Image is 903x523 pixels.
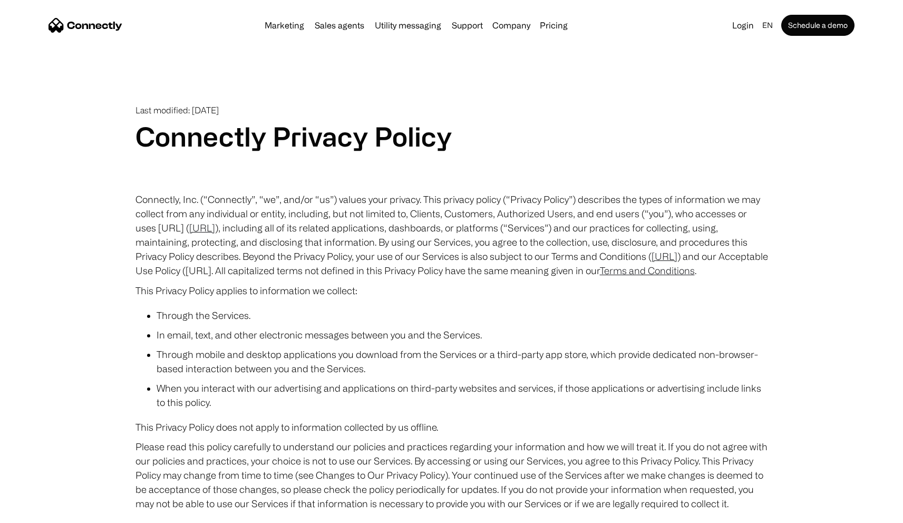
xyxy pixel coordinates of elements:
a: Sales agents [310,21,368,30]
a: Terms and Conditions [600,265,695,276]
a: home [48,17,122,33]
a: Pricing [536,21,572,30]
a: Schedule a demo [781,15,855,36]
li: In email, text, and other electronic messages between you and the Services. [157,328,768,342]
li: Through the Services. [157,308,768,323]
p: Last modified: [DATE] [135,105,768,115]
p: This Privacy Policy applies to information we collect: [135,283,768,298]
aside: Language selected: English [11,503,63,519]
a: Utility messaging [371,21,445,30]
div: en [758,18,779,33]
a: Login [728,18,758,33]
a: [URL] [652,251,677,261]
li: When you interact with our advertising and applications on third-party websites and services, if ... [157,381,768,410]
p: ‍ [135,172,768,187]
p: Connectly, Inc. (“Connectly”, “we”, and/or “us”) values your privacy. This privacy policy (“Priva... [135,192,768,278]
ul: Language list [21,505,63,519]
li: Through mobile and desktop applications you download from the Services or a third-party app store... [157,347,768,376]
a: [URL] [189,222,215,233]
a: Support [448,21,487,30]
div: en [762,18,773,33]
p: This Privacy Policy does not apply to information collected by us offline. [135,420,768,434]
div: Company [492,18,530,33]
div: Company [489,18,533,33]
h1: Connectly Privacy Policy [135,121,768,152]
a: Marketing [260,21,308,30]
p: ‍ [135,152,768,167]
p: Please read this policy carefully to understand our policies and practices regarding your informa... [135,440,768,511]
